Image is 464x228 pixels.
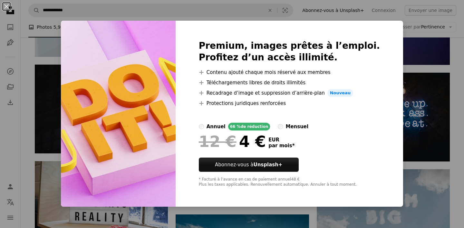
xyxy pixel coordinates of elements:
span: 12 € [199,133,237,150]
img: premium_photo-1694822449501-59bb095f39f2 [61,21,176,207]
strong: Unsplash+ [253,162,282,168]
span: par mois * [268,143,295,149]
h2: Premium, images prêtes à l’emploi. Profitez d’un accès illimité. [199,40,380,63]
li: Recadrage d’image et suppression d’arrière-plan [199,89,380,97]
div: * Facturé à l’avance en cas de paiement annuel 48 € Plus les taxes applicables. Renouvellement au... [199,177,380,187]
li: Protections juridiques renforcées [199,99,380,107]
div: mensuel [285,123,308,130]
div: 4 € [199,133,266,150]
li: Contenu ajouté chaque mois réservé aux membres [199,68,380,76]
input: mensuel [278,124,283,129]
span: EUR [268,137,295,143]
li: Téléchargements libres de droits illimités [199,79,380,87]
input: annuel66 %de réduction [199,124,204,129]
span: Nouveau [327,89,353,97]
button: Abonnez-vous àUnsplash+ [199,158,299,172]
div: 66 % de réduction [228,123,270,130]
div: annuel [207,123,226,130]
